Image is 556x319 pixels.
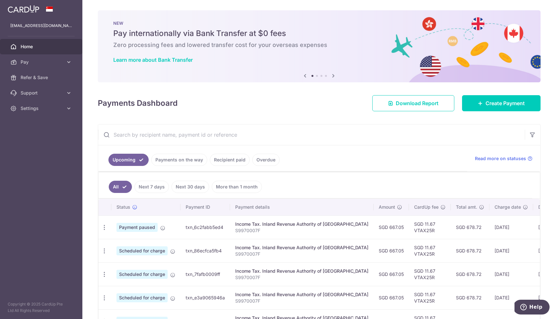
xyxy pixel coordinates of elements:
a: Upcoming [108,154,149,166]
td: txn_86ecfca5fb4 [181,239,230,262]
td: [DATE] [489,286,533,309]
span: Support [21,90,63,96]
td: txn_6c2fabb5ed4 [181,215,230,239]
p: S9970007F [235,298,368,304]
span: Payment paused [116,223,158,232]
span: Download Report [396,99,439,107]
p: S9970007F [235,251,368,257]
a: Recipient paid [210,154,250,166]
div: Income Tax. Inland Revenue Authority of [GEOGRAPHIC_DATA] [235,268,368,274]
th: Payment details [230,199,374,215]
td: SGD 667.05 [374,239,409,262]
td: SGD 667.05 [374,215,409,239]
h6: Zero processing fees and lowered transfer cost for your overseas expenses [113,41,525,49]
td: txn_e3a9065946a [181,286,230,309]
td: txn_7fafb0009ff [181,262,230,286]
p: S9970007F [235,274,368,281]
iframe: Opens a widget where you can find more information [514,300,550,316]
span: Scheduled for charge [116,270,168,279]
td: SGD 678.72 [451,239,489,262]
td: SGD 11.67 VTAX25R [409,262,451,286]
span: CardUp fee [414,204,439,210]
div: Income Tax. Inland Revenue Authority of [GEOGRAPHIC_DATA] [235,244,368,251]
span: Settings [21,105,63,112]
td: SGD 11.67 VTAX25R [409,239,451,262]
td: [DATE] [489,215,533,239]
img: CardUp [8,5,39,13]
span: Read more on statuses [475,155,526,162]
td: [DATE] [489,239,533,262]
span: Amount [379,204,395,210]
a: Payments on the way [151,154,207,166]
td: SGD 678.72 [451,286,489,309]
div: Income Tax. Inland Revenue Authority of [GEOGRAPHIC_DATA] [235,221,368,227]
span: Scheduled for charge [116,246,168,255]
span: Create Payment [486,99,525,107]
a: Create Payment [462,95,541,111]
a: Next 7 days [134,181,169,193]
div: Income Tax. Inland Revenue Authority of [GEOGRAPHIC_DATA] [235,291,368,298]
a: Download Report [372,95,454,111]
td: SGD 11.67 VTAX25R [409,215,451,239]
span: Total amt. [456,204,477,210]
h5: Pay internationally via Bank Transfer at $0 fees [113,28,525,39]
span: Pay [21,59,63,65]
a: Learn more about Bank Transfer [113,57,193,63]
p: NEW [113,21,525,26]
p: [EMAIL_ADDRESS][DOMAIN_NAME] [10,23,72,29]
td: SGD 11.67 VTAX25R [409,286,451,309]
span: Refer & Save [21,74,63,81]
a: All [109,181,132,193]
a: Read more on statuses [475,155,533,162]
td: SGD 678.72 [451,262,489,286]
td: [DATE] [489,262,533,286]
td: SGD 678.72 [451,215,489,239]
input: Search by recipient name, payment id or reference [98,124,525,145]
a: Overdue [252,154,280,166]
a: More than 1 month [212,181,262,193]
th: Payment ID [181,199,230,215]
span: Charge date [495,204,521,210]
p: S9970007F [235,227,368,234]
td: SGD 667.05 [374,262,409,286]
span: Status [116,204,130,210]
h4: Payments Dashboard [98,97,178,109]
td: SGD 667.05 [374,286,409,309]
a: Next 30 days [171,181,209,193]
span: Scheduled for charge [116,293,168,302]
span: Home [21,43,63,50]
img: Bank transfer banner [98,10,541,82]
